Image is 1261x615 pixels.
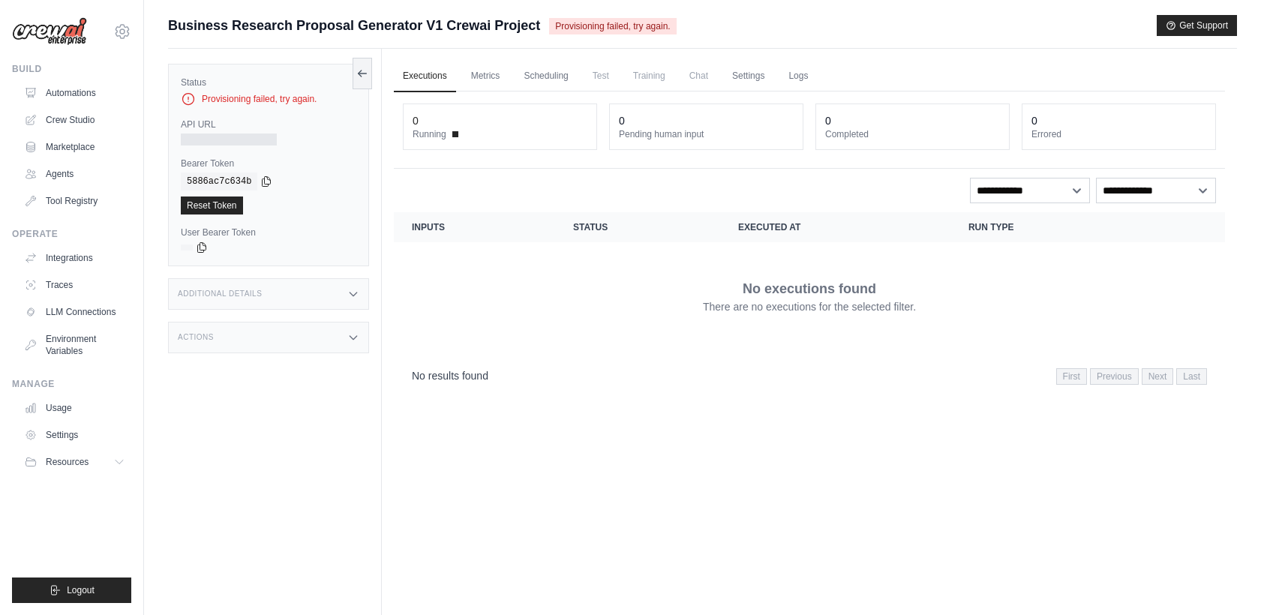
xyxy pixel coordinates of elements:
[18,108,131,132] a: Crew Studio
[413,113,419,128] div: 0
[12,577,131,603] button: Logout
[18,450,131,474] button: Resources
[1142,368,1174,385] span: Next
[720,212,950,242] th: Executed at
[178,333,214,342] h3: Actions
[619,128,794,140] dt: Pending human input
[168,15,540,36] span: Business Research Proposal Generator V1 Crewai Project
[1031,113,1037,128] div: 0
[394,212,1225,394] section: Crew executions table
[624,61,674,91] span: Training is not available until the deployment is complete
[723,61,773,92] a: Settings
[181,76,356,88] label: Status
[825,113,831,128] div: 0
[181,226,356,238] label: User Bearer Token
[18,246,131,270] a: Integrations
[12,17,87,46] img: Logo
[394,356,1225,394] nav: Pagination
[680,61,717,91] span: Chat is not available until the deployment is complete
[18,423,131,447] a: Settings
[394,212,555,242] th: Inputs
[12,228,131,240] div: Operate
[67,584,95,596] span: Logout
[1056,368,1087,385] span: First
[584,61,618,91] span: Test
[779,61,817,92] a: Logs
[181,157,356,169] label: Bearer Token
[18,81,131,105] a: Automations
[412,368,488,383] p: No results found
[950,212,1141,242] th: Run Type
[1056,368,1207,385] nav: Pagination
[703,299,916,314] p: There are no executions for the selected filter.
[549,18,676,34] span: Provisioning failed, try again.
[178,289,262,298] h3: Additional Details
[18,135,131,159] a: Marketplace
[1157,15,1237,36] button: Get Support
[18,300,131,324] a: LLM Connections
[555,212,720,242] th: Status
[18,162,131,186] a: Agents
[743,278,876,299] p: No executions found
[1031,128,1206,140] dt: Errored
[619,113,625,128] div: 0
[1176,368,1207,385] span: Last
[12,63,131,75] div: Build
[462,61,509,92] a: Metrics
[515,61,577,92] a: Scheduling
[413,128,446,140] span: Running
[12,378,131,390] div: Manage
[18,396,131,420] a: Usage
[1090,368,1139,385] span: Previous
[394,61,456,92] a: Executions
[18,273,131,297] a: Traces
[181,118,356,130] label: API URL
[46,456,89,468] span: Resources
[181,196,243,214] a: Reset Token
[18,189,131,213] a: Tool Registry
[18,327,131,363] a: Environment Variables
[825,128,1000,140] dt: Completed
[181,91,356,106] div: Provisioning failed, try again.
[181,172,257,190] code: 5886ac7c634b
